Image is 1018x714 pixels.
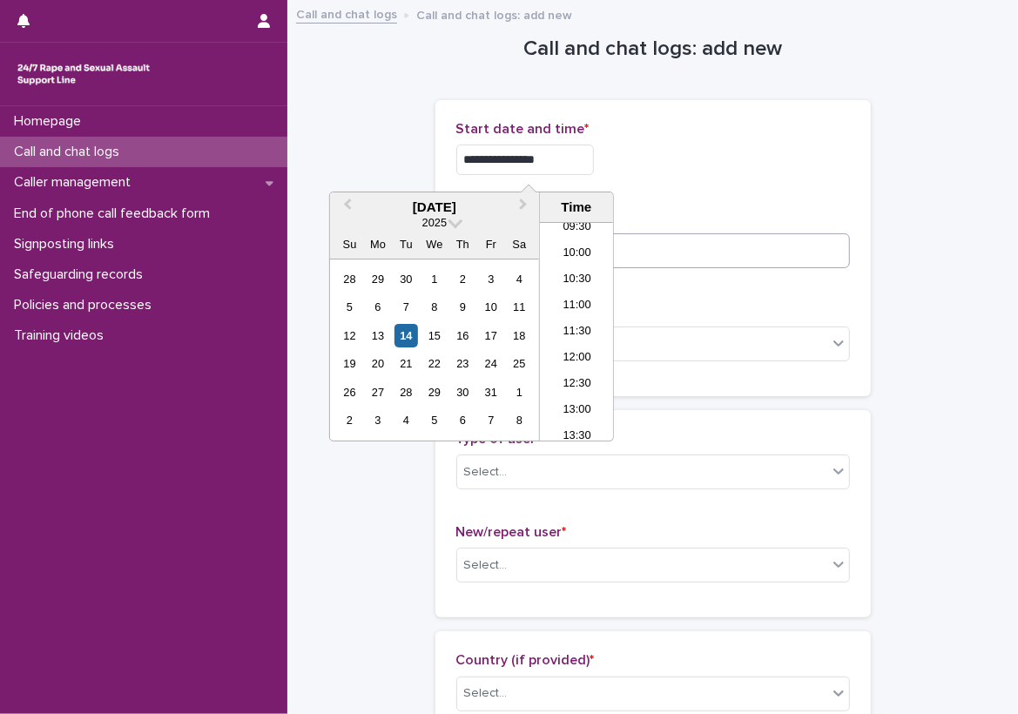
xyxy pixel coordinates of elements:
[366,324,389,347] div: Choose Monday, October 13th, 2025
[366,295,389,319] div: Choose Monday, October 6th, 2025
[508,295,531,319] div: Choose Saturday, October 11th, 2025
[416,4,572,24] p: Call and chat logs: add new
[464,463,508,482] div: Select...
[479,295,502,319] div: Choose Friday, October 10th, 2025
[479,352,502,375] div: Choose Friday, October 24th, 2025
[544,199,609,215] div: Time
[338,408,361,432] div: Choose Sunday, November 2nd, 2025
[366,381,389,404] div: Choose Monday, October 27th, 2025
[451,295,475,319] div: Choose Thursday, October 9th, 2025
[456,653,595,667] span: Country (if provided)
[338,324,361,347] div: Choose Sunday, October 12th, 2025
[422,267,446,291] div: Choose Wednesday, October 1st, 2025
[7,205,224,222] p: End of phone call feedback form
[451,381,475,404] div: Choose Thursday, October 30th, 2025
[464,556,508,575] div: Select...
[7,174,145,191] p: Caller management
[366,232,389,256] div: Mo
[540,346,614,372] li: 12:00
[394,324,418,347] div: Choose Tuesday, October 14th, 2025
[338,267,361,291] div: Choose Sunday, September 28th, 2025
[451,352,475,375] div: Choose Thursday, October 23rd, 2025
[7,327,118,344] p: Training videos
[338,381,361,404] div: Choose Sunday, October 26th, 2025
[479,267,502,291] div: Choose Friday, October 3rd, 2025
[456,432,541,446] span: Type of user
[394,352,418,375] div: Choose Tuesday, October 21st, 2025
[508,267,531,291] div: Choose Saturday, October 4th, 2025
[540,372,614,398] li: 12:30
[7,266,157,283] p: Safeguarding records
[296,3,397,24] a: Call and chat logs
[540,293,614,320] li: 11:00
[394,232,418,256] div: Tu
[511,194,539,222] button: Next Month
[479,324,502,347] div: Choose Friday, October 17th, 2025
[451,232,475,256] div: Th
[508,352,531,375] div: Choose Saturday, October 25th, 2025
[540,241,614,267] li: 10:00
[464,684,508,703] div: Select...
[422,216,447,229] span: 2025
[540,267,614,293] li: 10:30
[335,265,533,434] div: month 2025-10
[422,232,446,256] div: We
[7,297,165,313] p: Policies and processes
[338,352,361,375] div: Choose Sunday, October 19th, 2025
[338,232,361,256] div: Su
[7,113,95,130] p: Homepage
[508,324,531,347] div: Choose Saturday, October 18th, 2025
[451,324,475,347] div: Choose Thursday, October 16th, 2025
[435,37,871,62] h1: Call and chat logs: add new
[540,320,614,346] li: 11:30
[330,199,539,215] div: [DATE]
[422,324,446,347] div: Choose Wednesday, October 15th, 2025
[508,408,531,432] div: Choose Saturday, November 8th, 2025
[366,267,389,291] div: Choose Monday, September 29th, 2025
[394,267,418,291] div: Choose Tuesday, September 30th, 2025
[366,408,389,432] div: Choose Monday, November 3rd, 2025
[7,236,128,253] p: Signposting links
[451,408,475,432] div: Choose Thursday, November 6th, 2025
[7,144,133,160] p: Call and chat logs
[508,381,531,404] div: Choose Saturday, November 1st, 2025
[422,352,446,375] div: Choose Wednesday, October 22nd, 2025
[456,122,590,136] span: Start date and time
[479,232,502,256] div: Fr
[394,381,418,404] div: Choose Tuesday, October 28th, 2025
[456,525,567,539] span: New/repeat user
[479,408,502,432] div: Choose Friday, November 7th, 2025
[338,295,361,319] div: Choose Sunday, October 5th, 2025
[540,398,614,424] li: 13:00
[14,57,153,91] img: rhQMoQhaT3yELyF149Cw
[394,408,418,432] div: Choose Tuesday, November 4th, 2025
[422,295,446,319] div: Choose Wednesday, October 8th, 2025
[508,232,531,256] div: Sa
[451,267,475,291] div: Choose Thursday, October 2nd, 2025
[422,381,446,404] div: Choose Wednesday, October 29th, 2025
[422,408,446,432] div: Choose Wednesday, November 5th, 2025
[332,194,360,222] button: Previous Month
[479,381,502,404] div: Choose Friday, October 31st, 2025
[366,352,389,375] div: Choose Monday, October 20th, 2025
[394,295,418,319] div: Choose Tuesday, October 7th, 2025
[540,424,614,450] li: 13:30
[540,215,614,241] li: 09:30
